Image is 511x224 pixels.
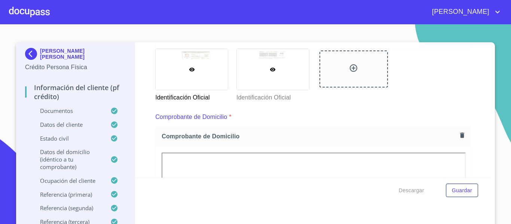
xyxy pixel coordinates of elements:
p: Comprobante de Domicilio [155,113,227,122]
p: Identificación Oficial [236,90,309,102]
span: Comprobante de Domicilio [162,132,457,140]
span: Guardar [452,186,472,195]
span: Descargar [399,186,424,195]
p: Datos del domicilio (idéntico a tu comprobante) [25,148,110,171]
p: Crédito Persona Física [25,63,126,72]
button: account of current user [426,6,502,18]
button: Descargar [396,184,427,197]
p: Documentos [25,107,110,114]
p: Referencia (primera) [25,191,110,198]
span: [PERSON_NAME] [426,6,493,18]
p: Datos del cliente [25,121,110,128]
p: Estado Civil [25,135,110,142]
p: Ocupación del Cliente [25,177,110,184]
div: [PERSON_NAME] [PERSON_NAME] [25,48,126,63]
p: Información del cliente (PF crédito) [25,83,126,101]
p: Identificación Oficial [155,90,227,102]
button: Guardar [446,184,478,197]
p: Referencia (segunda) [25,204,110,212]
img: Docupass spot blue [25,48,40,60]
p: [PERSON_NAME] [PERSON_NAME] [40,48,126,60]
